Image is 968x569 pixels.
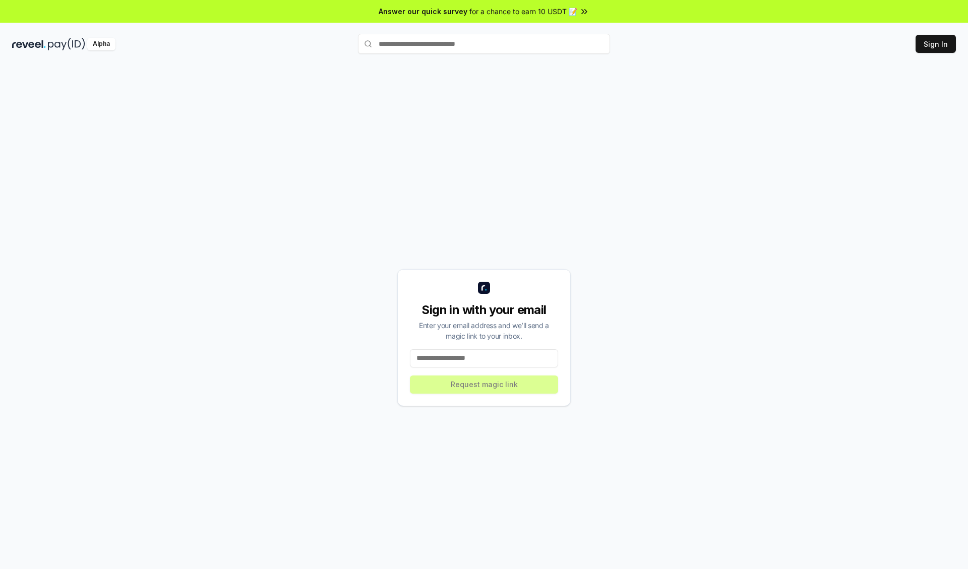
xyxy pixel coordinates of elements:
img: reveel_dark [12,38,46,50]
div: Alpha [87,38,115,50]
span: Answer our quick survey [379,6,467,17]
div: Sign in with your email [410,302,558,318]
button: Sign In [916,35,956,53]
img: logo_small [478,282,490,294]
div: Enter your email address and we’ll send a magic link to your inbox. [410,320,558,341]
span: for a chance to earn 10 USDT 📝 [469,6,577,17]
img: pay_id [48,38,85,50]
